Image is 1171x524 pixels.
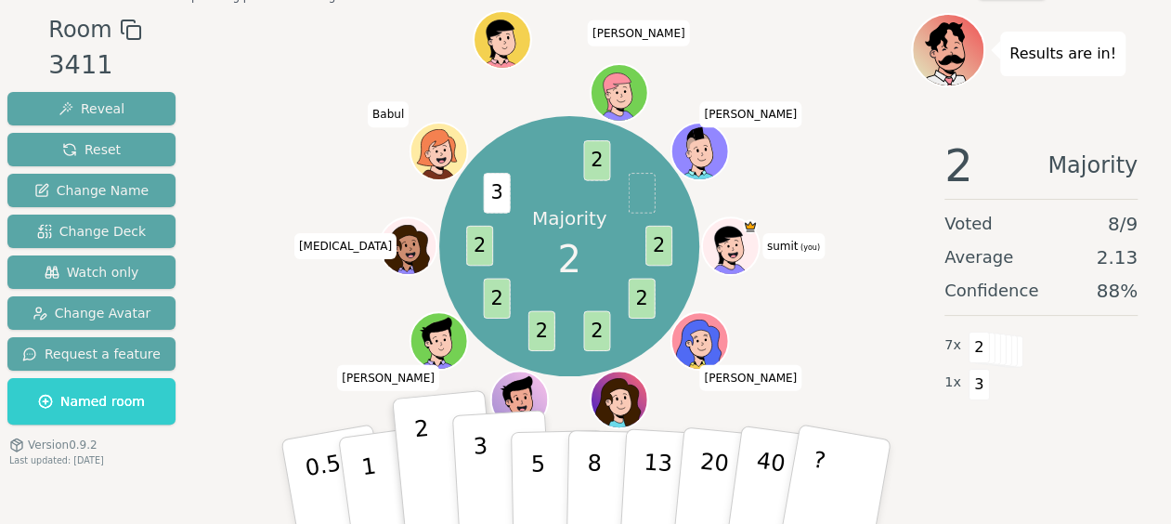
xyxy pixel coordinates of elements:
[33,304,151,322] span: Change Avatar
[48,13,111,46] span: Room
[22,345,161,363] span: Request a feature
[412,415,436,517] p: 2
[557,231,580,287] span: 2
[1096,244,1138,270] span: 2.13
[62,140,121,159] span: Reset
[798,243,820,252] span: (you)
[645,226,672,266] span: 2
[944,143,973,188] span: 2
[7,133,176,166] button: Reset
[37,222,146,241] span: Change Deck
[337,365,439,391] span: Click to change your name
[699,365,801,391] span: Click to change your name
[48,46,141,85] div: 3411
[9,455,104,465] span: Last updated: [DATE]
[969,332,990,363] span: 2
[583,140,610,180] span: 2
[944,211,993,237] span: Voted
[1097,278,1138,304] span: 88 %
[1047,143,1138,188] span: Majority
[629,279,656,319] span: 2
[28,438,98,452] span: Version 0.9.2
[466,226,493,266] span: 2
[969,369,990,400] span: 3
[7,255,176,289] button: Watch only
[762,233,825,259] span: Click to change your name
[1009,41,1116,67] p: Results are in!
[7,215,176,248] button: Change Deck
[38,392,145,411] span: Named room
[528,311,555,351] span: 2
[704,219,758,273] button: Click to change your avatar
[34,181,149,200] span: Change Name
[532,205,607,231] p: Majority
[944,335,961,356] span: 7 x
[944,373,961,393] span: 1 x
[583,311,610,351] span: 2
[944,278,1038,304] span: Confidence
[7,92,176,125] button: Reveal
[294,233,397,259] span: Click to change your name
[7,337,176,371] button: Request a feature
[484,173,511,213] span: 3
[45,263,139,282] span: Watch only
[484,279,511,319] span: 2
[1108,211,1138,237] span: 8 / 9
[944,244,1013,270] span: Average
[7,378,176,425] button: Named room
[9,438,98,452] button: Version0.9.2
[7,296,176,330] button: Change Avatar
[59,99,124,118] span: Reveal
[7,174,176,207] button: Change Name
[588,20,690,46] span: Click to change your name
[743,219,757,233] span: sumit is the host
[368,101,409,127] span: Click to change your name
[699,101,801,127] span: Click to change your name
